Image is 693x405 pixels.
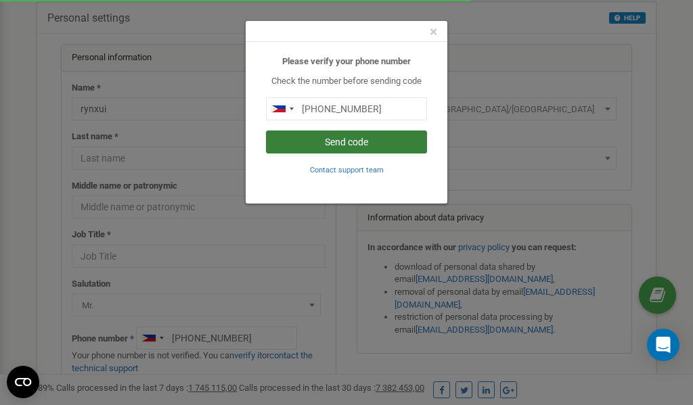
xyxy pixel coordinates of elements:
[266,97,427,120] input: 0905 123 4567
[430,24,437,40] span: ×
[266,130,427,153] button: Send code
[310,166,384,174] small: Contact support team
[647,329,679,361] div: Open Intercom Messenger
[430,25,437,39] button: Close
[7,366,39,398] button: Open CMP widget
[310,164,384,174] a: Contact support team
[266,75,427,88] p: Check the number before sending code
[282,56,411,66] b: Please verify your phone number
[267,98,298,120] div: Telephone country code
